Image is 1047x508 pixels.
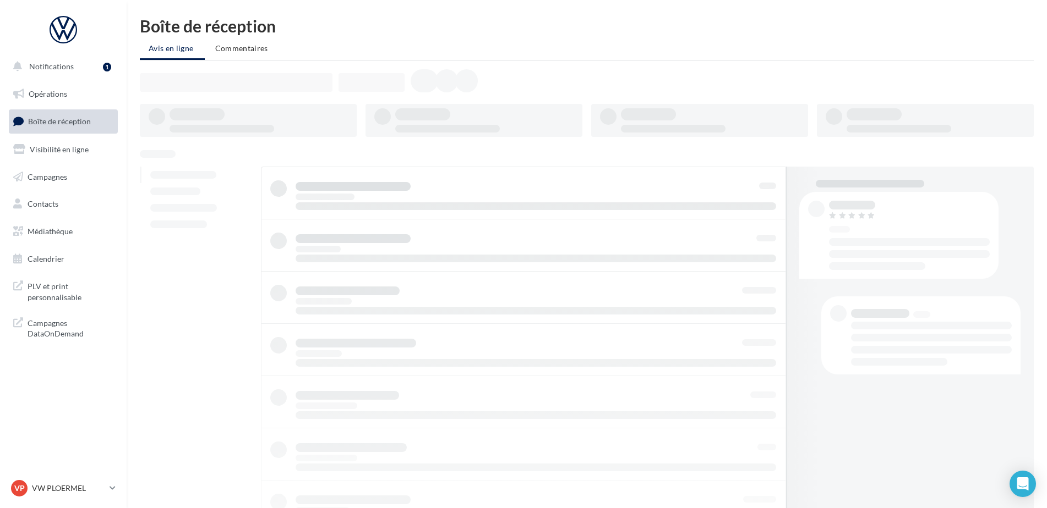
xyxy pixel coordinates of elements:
a: Boîte de réception [7,109,120,133]
p: VW PLOERMEL [32,483,105,494]
div: 1 [103,63,111,71]
a: Campagnes [7,165,120,189]
span: Contacts [28,199,58,208]
span: Opérations [29,89,67,98]
span: Calendrier [28,254,64,263]
span: Notifications [29,62,74,71]
a: Contacts [7,192,120,216]
a: VP VW PLOERMEL [9,478,118,499]
span: Campagnes DataOnDemand [28,316,113,339]
a: Calendrier [7,247,120,270]
span: Campagnes [28,172,67,181]
span: Commentaires [215,43,268,53]
div: Boîte de réception [140,18,1034,34]
span: Boîte de réception [28,117,91,126]
span: VP [14,483,25,494]
div: Open Intercom Messenger [1010,471,1036,497]
a: PLV et print personnalisable [7,274,120,307]
a: Médiathèque [7,220,120,243]
a: Visibilité en ligne [7,138,120,161]
span: PLV et print personnalisable [28,279,113,302]
a: Opérations [7,82,120,106]
button: Notifications 1 [7,55,116,78]
span: Visibilité en ligne [30,145,89,154]
a: Campagnes DataOnDemand [7,311,120,344]
span: Médiathèque [28,227,73,236]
